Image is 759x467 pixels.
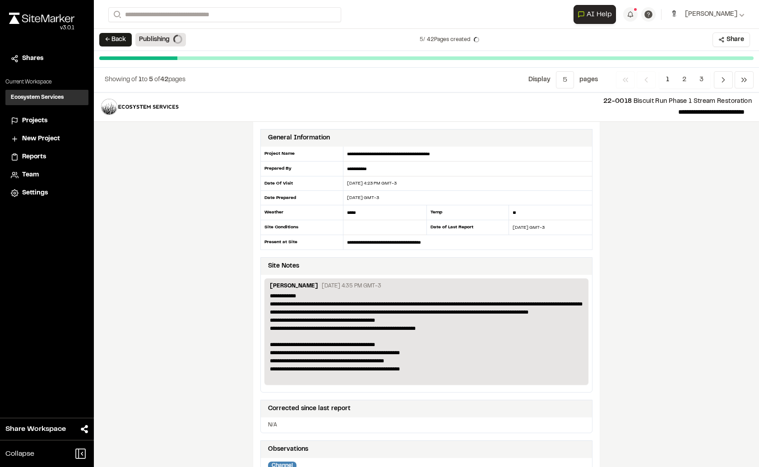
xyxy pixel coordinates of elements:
[659,71,676,88] span: 1
[685,9,737,19] span: [PERSON_NAME]
[9,13,74,24] img: rebrand.png
[509,224,592,231] div: [DATE] GMT-3
[616,71,754,88] nav: Navigation
[420,36,470,44] p: 5 /
[426,220,509,235] div: Date of Last Report
[528,75,551,85] p: Display
[260,205,343,220] div: Weather
[556,71,574,88] button: 5
[105,75,185,85] p: to of pages
[270,282,318,292] p: [PERSON_NAME]
[5,78,88,86] p: Current Workspace
[260,220,343,235] div: Site Conditions
[11,152,83,162] a: Reports
[260,176,343,191] div: Date Of Visit
[713,32,750,47] button: Share
[343,180,592,187] div: [DATE] 4:23 PM GMT-3
[11,116,83,126] a: Projects
[160,77,168,83] span: 42
[322,282,381,290] p: [DATE] 4:35 PM GMT-3
[268,133,330,143] div: General Information
[268,404,351,414] div: Corrected since last report
[427,36,470,44] span: 42 Pages created
[22,188,48,198] span: Settings
[11,170,83,180] a: Team
[667,7,745,22] button: [PERSON_NAME]
[22,170,39,180] span: Team
[22,152,46,162] span: Reports
[9,24,74,32] div: Oh geez...please don't...
[11,134,83,144] a: New Project
[99,33,132,46] button: ← Back
[268,261,299,271] div: Site Notes
[5,449,34,459] span: Collapse
[149,77,153,83] span: 5
[587,9,612,20] span: AI Help
[135,33,186,46] div: Publishing
[693,71,710,88] span: 3
[22,54,43,64] span: Shares
[108,7,125,22] button: Search
[574,5,616,24] button: Open AI Assistant
[268,444,308,454] div: Observations
[11,188,83,198] a: Settings
[260,191,343,205] div: Date Prepared
[574,5,620,24] div: Open AI Assistant
[426,205,509,220] div: Temp
[676,71,693,88] span: 2
[603,99,632,104] span: 22-0018
[260,235,343,250] div: Present at Site
[667,7,681,22] img: User
[101,99,180,115] img: file
[105,77,139,83] span: Showing of
[260,147,343,162] div: Project Name
[5,424,66,435] span: Share Workspace
[268,421,585,429] p: N/A
[11,54,83,64] a: Shares
[11,93,64,102] h3: Ecosystem Services
[579,75,598,85] p: page s
[22,134,60,144] span: New Project
[260,162,343,176] div: Prepared By
[139,77,142,83] span: 1
[22,116,47,126] span: Projects
[187,97,752,106] p: Biscuit Run Phase 1 Stream Restoration
[343,194,592,201] div: [DATE] GMT-3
